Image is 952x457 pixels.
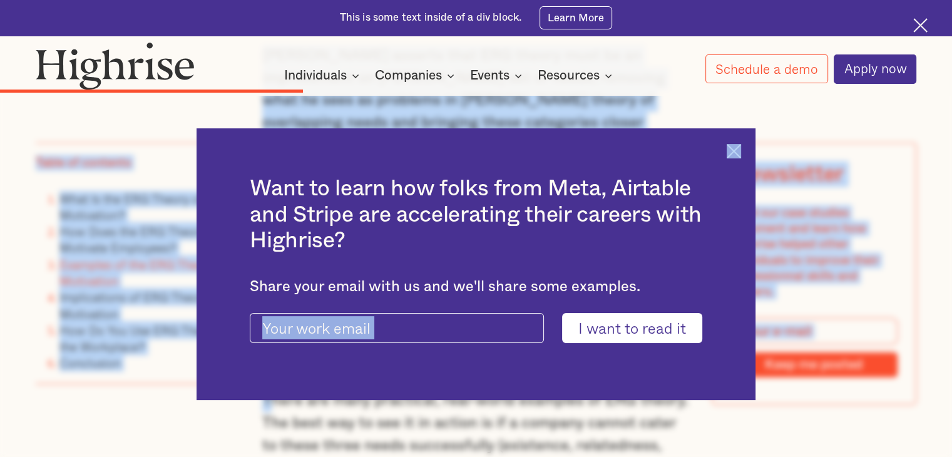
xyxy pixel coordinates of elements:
h2: Want to learn how folks from Meta, Airtable and Stripe are accelerating their careers with Highrise? [250,176,702,254]
div: Events [470,68,526,83]
div: Share your email with us and we'll share some examples. [250,278,702,295]
input: Your work email [250,313,544,343]
img: Cross icon [913,18,928,33]
input: I want to read it [562,313,702,343]
img: Cross icon [727,144,741,158]
div: This is some text inside of a div block. [340,11,522,25]
div: Events [470,68,509,83]
div: Companies [375,68,442,83]
a: Learn More [540,6,613,29]
div: Companies [375,68,458,83]
div: Individuals [284,68,363,83]
div: Resources [538,68,616,83]
form: current-ascender-blog-article-modal-form [250,313,702,343]
div: Individuals [284,68,347,83]
div: Resources [538,68,600,83]
a: Apply now [834,54,916,84]
img: Highrise logo [36,42,195,90]
a: Schedule a demo [705,54,828,83]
